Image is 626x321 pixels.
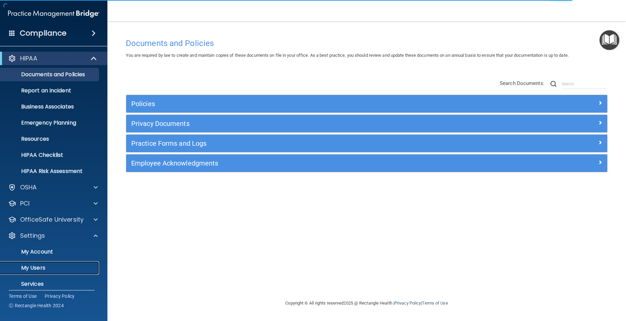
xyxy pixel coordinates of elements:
[8,232,98,240] a: Settings
[20,183,37,191] p: OSHA
[8,216,98,224] a: OfficeSafe University
[20,54,37,62] p: HIPAA
[394,301,421,306] a: Privacy Policy
[20,29,66,38] h4: Compliance
[562,79,608,89] input: Search
[131,120,482,127] h5: Privacy Documents
[9,302,64,309] span: Ⓒ Rectangle Health 2024
[4,168,96,175] p: HIPAA Risk Assessment
[131,118,602,129] a: Privacy Documents
[8,183,98,191] a: OSHA
[131,159,482,167] h5: Employee Acknowledgments
[4,265,96,271] p: My Users
[20,232,45,240] p: Settings
[131,100,482,107] h5: Policies
[4,152,96,158] p: HIPAA Checklist
[4,120,96,126] p: Emergency Planning
[131,98,602,109] a: Policies
[422,301,448,306] a: Terms of Use
[8,199,98,208] a: PCI
[20,199,30,208] p: PCI
[510,273,618,300] iframe: Drift Widget Chat Controller
[4,87,96,94] p: Report an Incident
[550,81,557,87] img: ic-search.3b580494.png
[131,158,602,169] a: Employee Acknowledgments
[131,138,602,149] a: Practice Forms and Logs
[599,30,619,50] button: Open Resource Center
[244,292,489,314] div: Copyright © All rights reserved 2025 @ Rectangle Health | |
[4,248,96,255] p: My Account
[126,39,608,48] h4: Documents and Policies
[45,293,75,300] a: Privacy Policy
[126,53,569,58] span: You are required by law to create and maintain copies of these documents on file in your office. ...
[20,216,84,224] p: OfficeSafe University
[4,71,96,78] p: Documents and Policies
[4,136,96,142] p: Resources
[4,103,96,110] p: Business Associates
[500,80,544,86] span: Search Documents:
[4,281,96,287] p: Services
[8,7,99,20] img: PMB logo
[131,140,482,147] h5: Practice Forms and Logs
[8,54,97,62] a: HIPAA
[9,293,37,300] a: Terms of Use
